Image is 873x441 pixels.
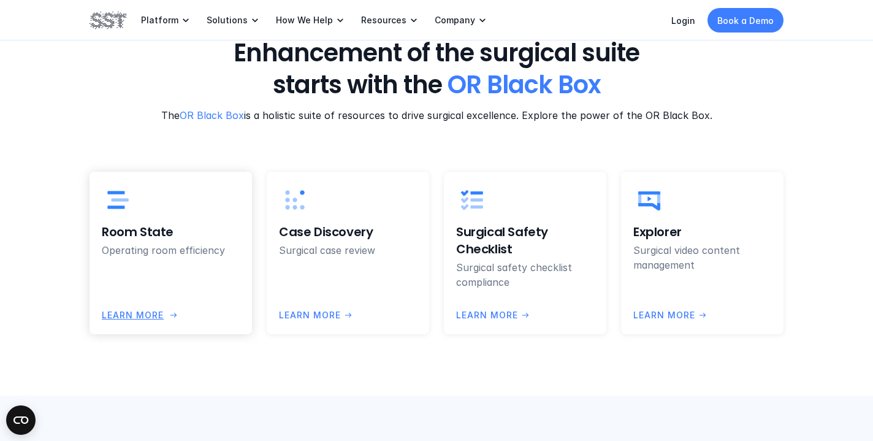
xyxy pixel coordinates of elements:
h6: Surgical Safety Checklist [456,223,594,258]
span: arrow_right_alt [169,310,178,320]
p: Surgical safety checklist compliance [456,260,594,290]
p: The is a holistic suite of resources to drive surgical excellence. Explore the power of the OR Bl... [159,108,714,123]
img: icon with dots in a grid [279,184,311,216]
img: checklist icon [456,184,488,216]
span: arrow_right_alt [343,310,353,320]
p: Surgical case review [279,243,417,258]
p: LEARN more [102,309,164,322]
p: Platform [141,15,178,26]
span: arrow_right_alt [698,310,707,320]
a: Room StateOperating room efficiencyLEARN morearrow_right_alt [90,172,252,334]
span: OR Black Box [448,67,601,102]
a: video iconExplorerSurgical video content managementLEARN morearrow_right_alt [621,172,783,334]
p: Resources [361,15,406,26]
a: icon with dots in a gridCase DiscoverySurgical case reviewLEARN morearrow_right_alt [267,172,429,334]
button: Open CMP widget [6,405,36,435]
p: Company [435,15,475,26]
p: LEARN more [633,309,695,322]
p: How We Help [276,15,333,26]
p: Book a Demo [717,14,774,27]
p: Solutions [207,15,248,26]
h6: Room State [102,223,240,240]
p: LEARN more [279,309,341,322]
span: arrow_right_alt [520,310,530,320]
span: Enhancement of the surgical suite starts with the [234,36,645,102]
h6: Case Discovery [279,223,417,240]
img: video icon [633,184,665,216]
a: checklist iconSurgical Safety ChecklistSurgical safety checklist complianceLEARN morearrow_right_alt [444,172,606,334]
p: Surgical video content management [633,243,771,272]
p: Operating room efficiency [102,243,240,258]
a: Book a Demo [707,8,783,33]
p: LEARN more [456,309,518,322]
a: Login [671,15,695,26]
h6: Explorer [633,223,771,240]
img: SST logo [90,10,126,31]
a: OR Black Box [180,109,244,121]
